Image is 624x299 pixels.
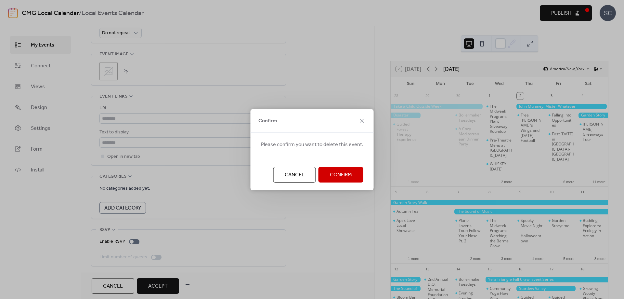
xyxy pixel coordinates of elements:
[261,141,363,149] span: Please confirm you want to delete this event.
[273,167,316,183] button: Cancel
[285,171,305,179] span: Cancel
[330,171,352,179] span: Confirm
[318,167,363,183] button: Confirm
[258,117,277,125] span: Confirm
